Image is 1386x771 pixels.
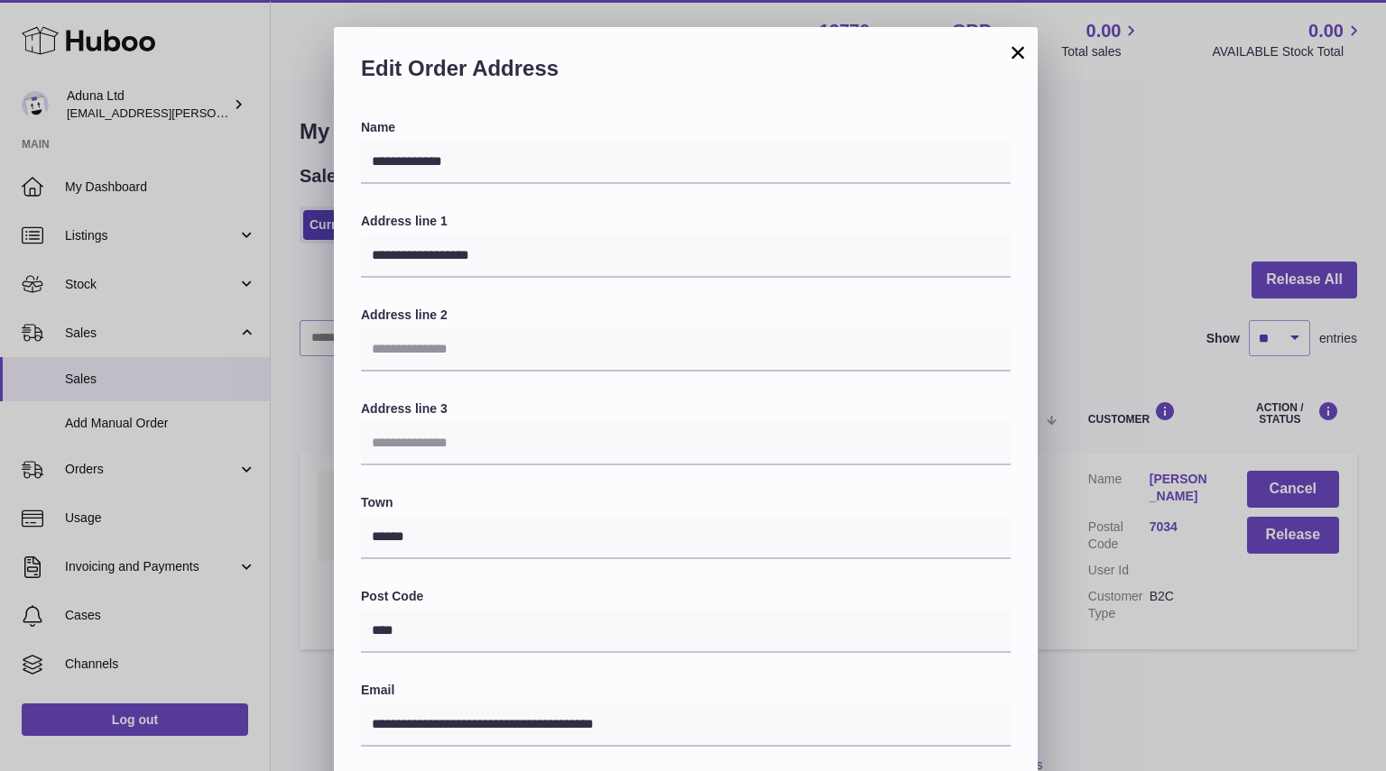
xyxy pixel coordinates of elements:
[1007,41,1029,63] button: ×
[361,588,1011,605] label: Post Code
[361,400,1011,418] label: Address line 3
[361,54,1011,92] h2: Edit Order Address
[361,682,1011,699] label: Email
[361,213,1011,230] label: Address line 1
[361,307,1011,324] label: Address line 2
[361,494,1011,511] label: Town
[361,119,1011,136] label: Name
